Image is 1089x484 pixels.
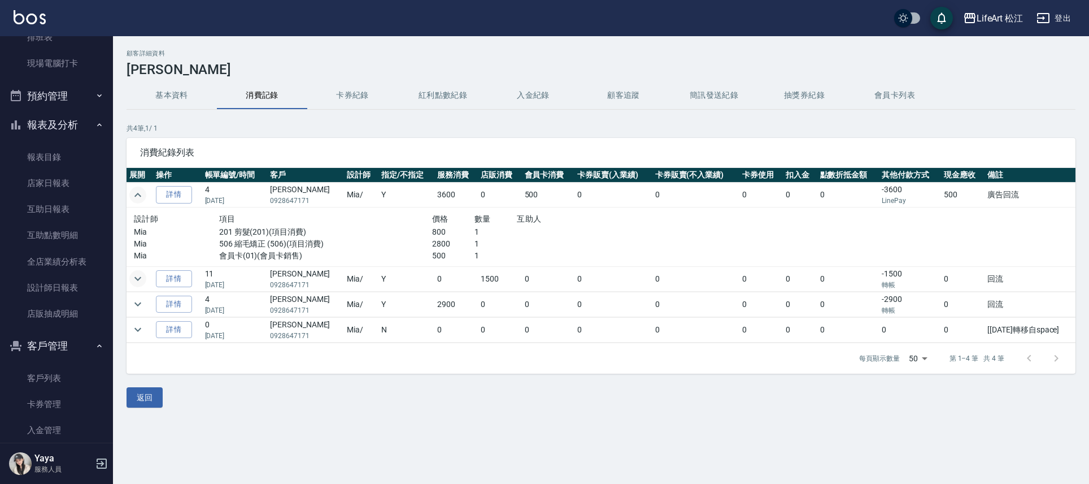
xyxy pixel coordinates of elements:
[378,292,434,317] td: Y
[985,266,1075,291] td: 回流
[127,168,153,183] th: 展開
[202,292,268,317] td: 4
[941,317,985,342] td: 0
[378,183,434,208] td: Y
[474,250,517,262] p: 1
[202,183,268,208] td: 4
[739,168,783,183] th: 卡券使用
[5,50,108,76] a: 現場電腦打卡
[205,280,265,290] p: [DATE]
[879,183,941,208] td: -3600
[344,183,378,208] td: Mia /
[669,82,759,109] button: 簡訊發送紀錄
[432,238,474,250] p: 2800
[267,168,344,183] th: 客戶
[977,11,1023,25] div: LifeArt 松江
[129,270,146,287] button: expand row
[267,266,344,291] td: [PERSON_NAME]
[817,168,879,183] th: 點數折抵金額
[140,147,1062,158] span: 消費紀錄列表
[5,417,108,443] a: 入金管理
[156,321,192,339] a: 詳情
[574,292,652,317] td: 0
[941,266,985,291] td: 0
[783,317,817,342] td: 0
[378,266,434,291] td: Y
[574,317,652,342] td: 0
[1032,8,1075,29] button: 登出
[34,464,92,474] p: 服務人員
[522,266,574,291] td: 0
[156,186,192,204] a: 詳情
[378,317,434,342] td: N
[859,353,900,364] p: 每頁顯示數量
[134,214,158,223] span: 設計師
[127,50,1075,57] h2: 顧客詳細資料
[478,292,521,317] td: 0
[219,214,236,223] span: 項目
[127,62,1075,77] h3: [PERSON_NAME]
[930,7,953,29] button: save
[153,168,202,183] th: 操作
[307,82,398,109] button: 卡券紀錄
[398,82,488,109] button: 紅利點數紀錄
[522,317,574,342] td: 0
[344,168,378,183] th: 設計師
[344,266,378,291] td: Mia /
[5,365,108,391] a: 客戶列表
[9,452,32,475] img: Person
[202,317,268,342] td: 0
[985,168,1075,183] th: 備註
[202,266,268,291] td: 11
[478,266,521,291] td: 1500
[817,317,879,342] td: 0
[205,305,265,316] p: [DATE]
[219,250,432,262] p: 會員卡(01)(會員卡銷售)
[5,110,108,140] button: 報表及分析
[205,196,265,206] p: [DATE]
[434,168,478,183] th: 服務消費
[474,226,517,238] p: 1
[270,305,341,316] p: 0928647171
[783,292,817,317] td: 0
[129,187,146,204] button: expand row
[5,170,108,196] a: 店家日報表
[817,292,879,317] td: 0
[517,214,541,223] span: 互助人
[739,266,783,291] td: 0
[127,123,1075,133] p: 共 4 筆, 1 / 1
[474,238,517,250] p: 1
[267,292,344,317] td: [PERSON_NAME]
[5,301,108,327] a: 店販抽成明細
[739,292,783,317] td: 0
[5,24,108,50] a: 排班表
[879,168,941,183] th: 其他付款方式
[219,238,432,250] p: 506 縮毛矯正 (506)(項目消費)
[949,353,1004,364] p: 第 1–4 筆 共 4 筆
[882,196,938,206] p: LinePay
[985,183,1075,208] td: 廣告回流
[879,292,941,317] td: -2900
[478,168,521,183] th: 店販消費
[127,82,217,109] button: 基本資料
[156,270,192,288] a: 詳情
[652,183,739,208] td: 0
[941,183,985,208] td: 500
[904,343,931,374] div: 50
[882,305,938,316] p: 轉帳
[270,280,341,290] p: 0928647171
[270,331,341,341] p: 0928647171
[739,183,783,208] td: 0
[434,266,478,291] td: 0
[344,292,378,317] td: Mia /
[432,214,448,223] span: 價格
[434,292,478,317] td: 2900
[522,168,574,183] th: 會員卡消費
[882,280,938,290] p: 轉帳
[574,266,652,291] td: 0
[344,317,378,342] td: Mia /
[129,321,146,338] button: expand row
[652,266,739,291] td: 0
[5,391,108,417] a: 卡券管理
[783,168,817,183] th: 扣入金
